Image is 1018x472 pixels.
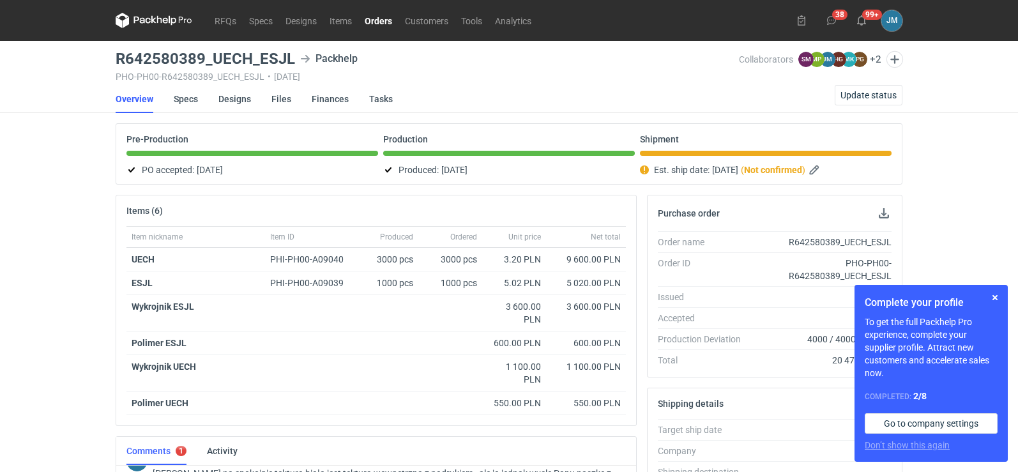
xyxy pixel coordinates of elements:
a: Designs [279,13,323,28]
button: +2 [870,54,881,65]
figcaption: MK [841,52,856,67]
span: [DATE] [441,162,467,178]
a: Go to company settings [865,413,998,434]
div: Order name [658,236,751,248]
span: Ordered [450,232,477,242]
figcaption: HG [831,52,846,67]
div: 9 600.00 PLN [551,253,621,266]
h3: R642580389_UECH_ESJL [116,51,295,66]
p: Production [383,134,428,144]
button: Download PO [876,206,892,221]
div: 3000 pcs [418,248,482,271]
button: Skip for now [987,290,1003,305]
button: Don’t show this again [865,439,950,452]
a: Orders [358,13,399,28]
div: PHO-PH00-R642580389_UECH_ESJL [751,257,892,282]
a: Items [323,13,358,28]
p: To get the full Packhelp Pro experience, complete your supplier profile. Attract new customers an... [865,316,998,379]
div: Packhelp [300,51,358,66]
svg: Packhelp Pro [116,13,192,28]
div: 20 470.00 PLN [751,354,892,367]
a: Tasks [369,85,393,113]
h1: Complete your profile [865,295,998,310]
span: Item nickname [132,232,183,242]
div: PHI-PH00-A09039 [270,277,356,289]
h2: Items (6) [126,206,163,216]
span: Produced [380,232,413,242]
strong: Wykrojnik UECH [132,362,196,372]
div: PO accepted: [126,162,378,178]
a: Activity [207,437,238,465]
button: Update status [835,85,902,105]
h2: Shipping details [658,399,724,409]
div: 550.00 PLN [487,397,541,409]
div: 600.00 PLN [551,337,621,349]
div: Issued [658,291,751,303]
span: Net total [591,232,621,242]
a: Comments1 [126,437,186,465]
button: Edit estimated shipping date [808,162,823,178]
span: • [268,72,271,82]
button: Edit collaborators [886,51,903,68]
figcaption: SM [798,52,814,67]
div: 5 020.00 PLN [551,277,621,289]
span: Item ID [270,232,294,242]
div: 3000 pcs [361,248,418,271]
a: Specs [243,13,279,28]
div: 3.20 PLN [487,253,541,266]
div: PHO-PH00-R642580389_UECH_ESJL [DATE] [116,72,739,82]
div: Company [658,445,751,457]
button: 38 [821,10,842,31]
div: Packhelp [751,445,892,457]
a: UECH [132,254,155,264]
figcaption: PG [852,52,867,67]
div: [DATE] [751,312,892,324]
div: Joanna Myślak [881,10,902,31]
span: Update status [840,91,897,100]
div: 1 [179,446,183,455]
button: 99+ [851,10,872,31]
div: Target ship date [658,423,751,436]
a: Files [271,85,291,113]
button: JM [881,10,902,31]
p: Shipment [640,134,679,144]
div: 600.00 PLN [487,337,541,349]
a: Customers [399,13,455,28]
strong: Polimer ESJL [132,338,186,348]
div: 3 600.00 PLN [551,300,621,313]
span: [DATE] [712,162,738,178]
span: Collaborators [739,54,793,65]
div: Completed: [865,390,998,403]
a: Overview [116,85,153,113]
div: R642580389_UECH_ESJL [751,236,892,248]
a: Finances [312,85,349,113]
div: Order ID [658,257,751,282]
em: ( [741,165,744,175]
strong: Not confirmed [744,165,802,175]
h2: Purchase order [658,208,720,218]
a: Specs [174,85,198,113]
a: ESJL [132,278,153,288]
div: 1000 pcs [361,271,418,295]
span: Unit price [508,232,541,242]
div: 5.02 PLN [487,277,541,289]
div: Est. ship date: [640,162,892,178]
span: 4000 / 4000 pcs ( ) [807,333,892,346]
a: RFQs [208,13,243,28]
div: [DATE] [751,291,892,303]
figcaption: MP [809,52,824,67]
div: Production Deviation [658,333,751,346]
a: Tools [455,13,489,28]
div: 550.00 PLN [551,397,621,409]
figcaption: JM [820,52,835,67]
div: Accepted [658,312,751,324]
strong: Wykrojnik ESJL [132,301,194,312]
strong: Polimer UECH [132,398,188,408]
em: ) [802,165,805,175]
div: PHI-PH00-A09040 [270,253,356,266]
a: Analytics [489,13,538,28]
p: Pre-Production [126,134,188,144]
